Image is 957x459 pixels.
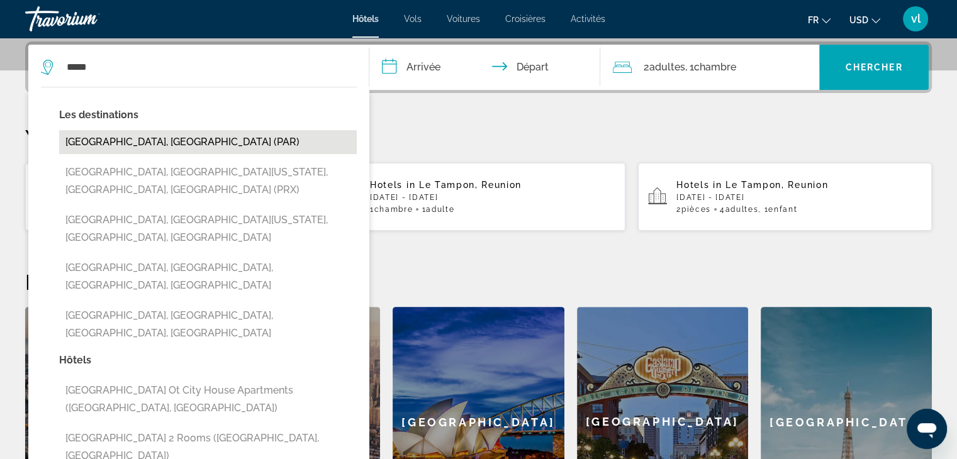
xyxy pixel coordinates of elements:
span: pièces [681,205,711,214]
span: USD [849,15,868,25]
span: vl [911,13,921,25]
span: , 1 [685,58,736,76]
span: Chambre [374,205,413,214]
span: Adulte [426,205,454,214]
span: 1 [422,205,454,214]
button: [GEOGRAPHIC_DATA], [GEOGRAPHIC_DATA][US_STATE], [GEOGRAPHIC_DATA], [GEOGRAPHIC_DATA] (PRX) [59,160,357,202]
span: 1 [370,205,413,214]
span: Enfant [768,205,797,214]
button: [GEOGRAPHIC_DATA], [GEOGRAPHIC_DATA][US_STATE], [GEOGRAPHIC_DATA], [GEOGRAPHIC_DATA] [59,208,357,250]
span: Hotels in [676,180,722,190]
span: Adultes [649,61,685,73]
span: Chercher [846,62,903,72]
button: User Menu [899,6,932,32]
span: , 1 [758,205,797,214]
div: Search widget [28,45,929,90]
button: Hotels in Le Tampon, Reunion[DATE] - [DATE]2pièces4Adultes, 1Enfant [638,162,932,231]
span: Le Tampon, Reunion [725,180,828,190]
p: [DATE] - [DATE] [676,193,922,202]
button: Travelers: 2 adults, 0 children [600,45,819,90]
a: Vols [404,14,422,24]
iframe: Bouton de lancement de la fenêtre de messagerie [907,409,947,449]
span: 2 [676,205,711,214]
span: 2 [643,58,685,76]
span: Le Tampon, Reunion [419,180,522,190]
button: Change language [808,11,831,29]
span: Chambre [693,61,736,73]
button: [GEOGRAPHIC_DATA] Ot City House Apartments ([GEOGRAPHIC_DATA], [GEOGRAPHIC_DATA]) [59,379,357,420]
button: [GEOGRAPHIC_DATA], [GEOGRAPHIC_DATA] (PAR) [59,130,357,154]
a: Voitures [447,14,480,24]
span: 4 [720,205,758,214]
span: Hotels in [370,180,415,190]
span: fr [808,15,819,25]
a: Travorium [25,3,151,35]
h2: Destinations en vedette [25,269,932,294]
p: Your Recent Searches [25,124,932,150]
a: Activités [571,14,605,24]
button: Chercher [819,45,929,90]
button: Change currency [849,11,880,29]
p: Les destinations [59,106,357,124]
button: [GEOGRAPHIC_DATA], [GEOGRAPHIC_DATA], [GEOGRAPHIC_DATA], [GEOGRAPHIC_DATA] [59,304,357,345]
p: [DATE] - [DATE] [370,193,615,202]
button: Check in and out dates [369,45,601,90]
span: Adultes [725,205,758,214]
a: Croisières [505,14,546,24]
a: Hôtels [352,14,379,24]
button: Hotels in Le Tampon, Reunion[DATE] - [DATE]1Chambre1Adulte [332,162,625,231]
p: Hôtels [59,351,357,369]
button: [GEOGRAPHIC_DATA], [GEOGRAPHIC_DATA], [GEOGRAPHIC_DATA], [GEOGRAPHIC_DATA] [59,256,357,297]
button: Paris Arc de Triomphe Residence ([GEOGRAPHIC_DATA], [GEOGRAPHIC_DATA]) and Nearby Hotels[DATE] - ... [25,162,319,231]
